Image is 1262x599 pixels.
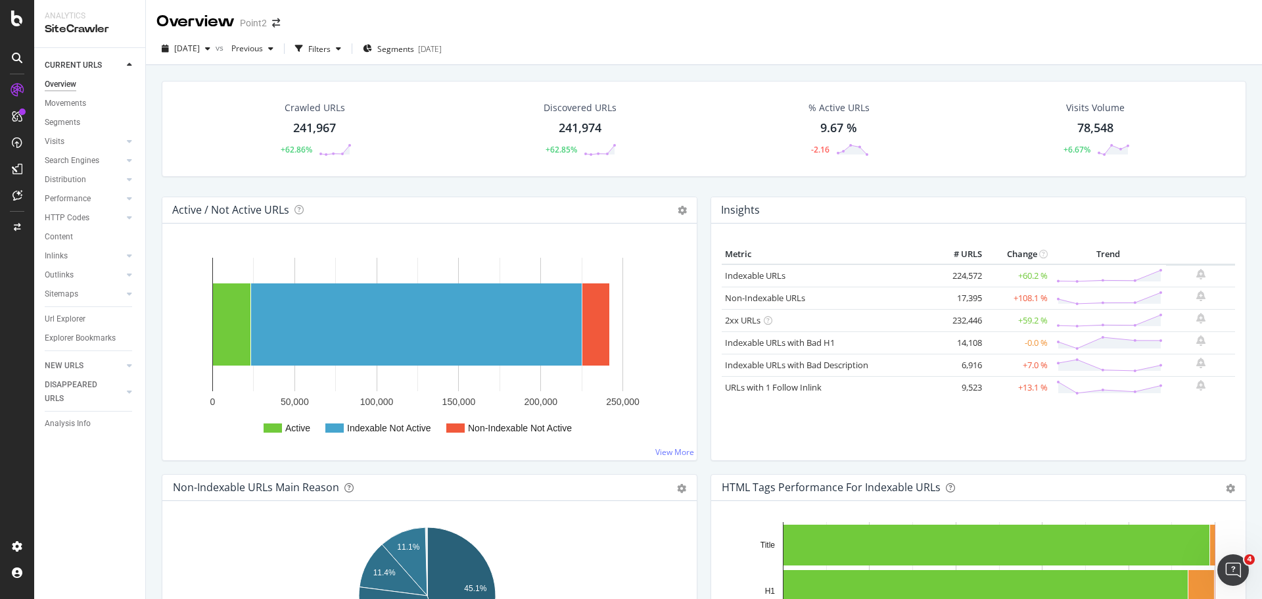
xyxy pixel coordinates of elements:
div: arrow-right-arrow-left [272,18,280,28]
div: Filters [308,43,331,55]
text: 11.1% [397,542,419,552]
div: Customer Support says… [11,296,252,339]
button: [DATE] [156,38,216,59]
div: Outlinks [45,268,74,282]
a: Indexable URLs with Bad H1 [725,337,835,348]
td: +60.2 % [985,264,1051,287]
div: Segments [45,116,80,130]
div: Distribution [45,173,86,187]
a: NEW URLS [45,359,123,373]
button: Emoji picker [41,431,52,441]
a: Non-Indexable URLs [725,292,805,304]
a: Distribution [45,173,123,187]
div: 9.67 % [820,120,857,137]
div: yes, thanks [179,188,252,217]
div: -2.16 [811,144,830,155]
div: Performance [45,192,91,206]
span: 2025 Oct. 2nd [174,43,200,54]
span: 4 [1244,554,1255,565]
button: Filters [290,38,346,59]
text: Title [760,540,776,550]
button: go back [9,5,34,30]
button: Previous [226,38,279,59]
a: Performance [45,192,123,206]
td: +7.0 % [985,354,1051,376]
div: Is that what you were looking for? [11,149,188,178]
a: CURRENT URLS [45,59,123,72]
div: Rate your conversation [24,352,181,368]
div: A chart. [173,245,686,450]
a: DISAPPEARED URLS [45,378,123,406]
button: Upload attachment [20,431,31,441]
div: [DATE] [418,43,442,55]
text: H1 [765,587,776,596]
td: 17,395 [933,287,985,309]
button: Gif picker [62,431,73,441]
div: I'm glad I could help! If you have any more questions or need further clarification, feel free to... [21,235,205,286]
th: Metric [722,245,933,264]
div: Help Customer Support understand how they’re doing: [11,296,216,337]
div: Customer Support says… [11,149,252,188]
div: SiteCrawler [45,22,135,37]
button: Start recording [83,431,94,441]
text: Indexable Not Active [347,423,431,433]
div: Url Explorer [45,312,85,326]
div: Analysis Info [45,417,91,431]
div: Overview [45,78,76,91]
a: Movements [45,97,136,110]
div: Point2 [240,16,267,30]
span: OK [93,377,112,396]
a: Indexable URLs [725,270,785,281]
div: Close [231,5,254,29]
button: Segments[DATE] [358,38,447,59]
div: The key point is that "new" is always relative to your comparison selection, not an absolute meas... [21,88,242,139]
span: Amazing [155,377,174,396]
text: 150,000 [442,396,476,407]
th: # URLS [933,245,985,264]
a: Indexable URLs with Bad Description [725,359,868,371]
div: +6.67% [1063,144,1090,155]
div: 241,974 [559,120,601,137]
span: Bad [62,377,81,396]
div: bell-plus [1196,358,1205,368]
div: HTML Tags Performance for Indexable URLs [722,481,941,494]
div: Overview [156,11,235,33]
div: Explorer Bookmarks [45,331,116,345]
div: 241,967 [293,120,336,137]
div: Crawled URLs [285,101,345,114]
button: Home [206,5,231,30]
text: 0 [210,396,216,407]
div: Non-Indexable URLs Main Reason [173,481,339,494]
div: gear [1226,484,1235,493]
div: Help Customer Support understand how they’re doing: [21,304,205,329]
a: Sitemaps [45,287,123,301]
a: Content [45,230,136,244]
td: +13.1 % [985,376,1051,398]
th: Trend [1051,245,1166,264]
li: Pages that existed before but weren't discovered in the previous crawl [31,29,242,53]
td: +59.2 % [985,309,1051,331]
td: 9,523 [933,376,985,398]
a: Analysis Info [45,417,136,431]
a: Url Explorer [45,312,136,326]
a: Explorer Bookmarks [45,331,136,345]
text: Non-Indexable Not Active [468,423,572,433]
p: The team can also help [64,16,164,30]
td: 224,572 [933,264,985,287]
div: Analytics [45,11,135,22]
a: Overview [45,78,136,91]
div: Movements [45,97,86,110]
div: Customer Support says… [11,339,252,467]
div: Daniela says… [11,188,252,228]
text: Active [285,423,310,433]
span: vs [216,42,226,53]
div: Customer Support says… [11,227,252,295]
th: Change [985,245,1051,264]
a: 2xx URLs [725,314,760,326]
div: HTTP Codes [45,211,89,225]
div: bell-plus [1196,335,1205,346]
span: Terrible [32,377,50,396]
span: Previous [226,43,263,54]
a: HTTP Codes [45,211,123,225]
text: 100,000 [360,396,394,407]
